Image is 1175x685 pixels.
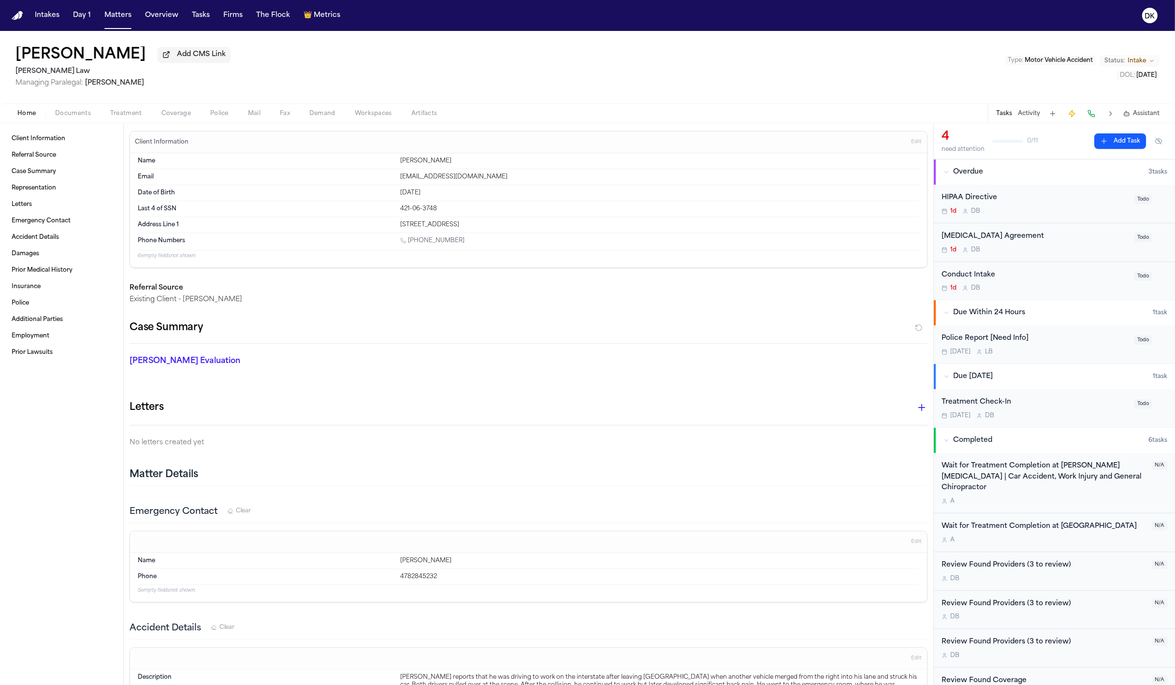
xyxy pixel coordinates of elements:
[138,557,394,565] dt: Name
[130,400,164,415] h1: Letters
[942,333,1129,344] div: Police Report [Need Info]
[8,295,116,311] a: Police
[141,7,182,24] button: Overview
[309,110,335,117] span: Demand
[8,131,116,146] a: Client Information
[188,7,214,24] button: Tasks
[1123,110,1160,117] button: Assistant
[1117,71,1160,80] button: Edit DOL: 2025-06-21
[934,262,1175,300] div: Open task: Conduct Intake
[1018,110,1040,117] button: Activity
[934,552,1175,591] div: Open task: Review Found Providers (3 to review)
[400,573,919,581] div: 4782845232
[400,157,919,165] div: [PERSON_NAME]
[908,651,924,666] button: Edit
[8,279,116,294] a: Insurance
[130,622,201,635] h3: Accident Details
[971,207,980,215] span: D B
[130,295,928,305] p: Existing Client - [PERSON_NAME]
[1136,73,1157,78] span: [DATE]
[130,355,388,367] p: [PERSON_NAME] Evaluation
[934,223,1175,262] div: Open task: Retainer Agreement
[934,300,1175,325] button: Due Within 24 Hours1task
[934,428,1175,453] button: Completed6tasks
[942,270,1129,281] div: Conduct Intake
[8,246,116,262] a: Damages
[950,284,957,292] span: 1d
[15,46,146,64] button: Edit matter name
[1152,560,1167,569] span: N/A
[1153,373,1167,380] span: 1 task
[971,246,980,254] span: D B
[31,7,63,24] button: Intakes
[8,312,116,327] a: Additional Parties
[934,513,1175,552] div: Open task: Wait for Treatment Completion at Southern Regional Medical Center
[138,205,394,213] dt: Last 4 of SSN
[911,539,921,545] span: Edit
[130,320,203,335] h2: Case Summary
[950,613,959,621] span: D B
[908,534,924,550] button: Edit
[12,11,23,20] img: Finch Logo
[911,655,921,662] span: Edit
[8,180,116,196] a: Representation
[1134,272,1152,281] span: Todo
[236,507,251,515] span: Clear
[971,284,980,292] span: D B
[1005,56,1096,65] button: Edit Type: Motor Vehicle Accident
[942,461,1146,494] div: Wait for Treatment Completion at [PERSON_NAME] [MEDICAL_DATA] | Car Accident, Work Injury and Gen...
[1120,73,1135,78] span: DOL :
[355,110,392,117] span: Workspaces
[15,79,83,87] span: Managing Paralegal:
[942,598,1146,610] div: Review Found Providers (3 to review)
[985,412,994,420] span: D B
[950,246,957,254] span: 1d
[101,7,135,24] a: Matters
[1133,110,1160,117] span: Assistant
[950,497,955,505] span: A
[911,139,921,146] span: Edit
[934,453,1175,513] div: Open task: Wait for Treatment Completion at Dominguez Chiropractic | Car Accident, Work Injury an...
[130,468,198,481] h2: Matter Details
[300,7,344,24] a: crownMetrics
[950,207,957,215] span: 1d
[177,50,226,59] span: Add CMS Link
[942,637,1146,648] div: Review Found Providers (3 to review)
[85,79,144,87] span: [PERSON_NAME]
[1100,55,1160,67] button: Change status from Intake
[8,164,116,179] a: Case Summary
[8,328,116,344] a: Employment
[1152,675,1167,685] span: N/A
[996,110,1012,117] button: Tasks
[219,7,247,24] a: Firms
[1148,437,1167,444] span: 6 task s
[942,146,985,153] div: need attention
[934,160,1175,185] button: Overdue3tasks
[942,397,1129,408] div: Treatment Check-In
[8,213,116,229] a: Emergency Contact
[934,591,1175,629] div: Open task: Review Found Providers (3 to review)
[942,129,985,145] div: 4
[950,348,971,356] span: [DATE]
[1152,598,1167,608] span: N/A
[942,521,1146,532] div: Wait for Treatment Completion at [GEOGRAPHIC_DATA]
[400,221,919,229] div: [STREET_ADDRESS]
[252,7,294,24] button: The Flock
[953,372,993,381] span: Due [DATE]
[953,436,992,445] span: Completed
[1094,133,1146,149] button: Add Task
[1153,309,1167,317] span: 1 task
[934,629,1175,668] div: Open task: Review Found Providers (3 to review)
[55,110,91,117] span: Documents
[1152,461,1167,470] span: N/A
[1065,107,1079,120] button: Create Immediate Task
[1148,168,1167,176] span: 3 task s
[133,138,190,146] h3: Client Information
[942,192,1129,204] div: HIPAA Directive
[69,7,95,24] button: Day 1
[211,624,234,631] button: Clear Accident Details
[8,345,116,360] a: Prior Lawsuits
